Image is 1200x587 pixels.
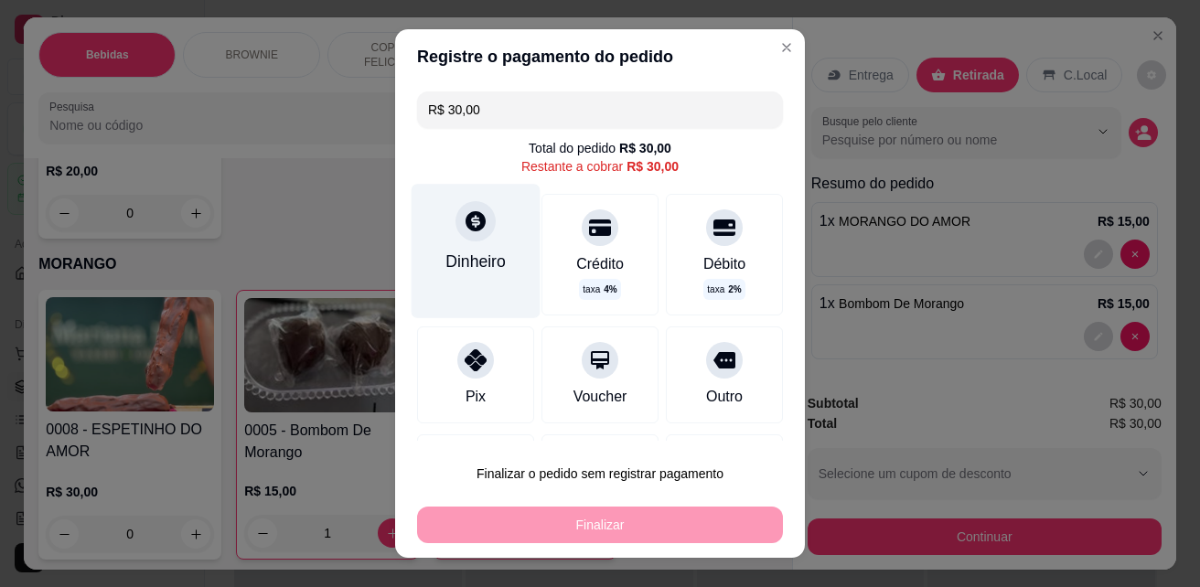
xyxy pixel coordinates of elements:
[529,139,671,157] div: Total do pedido
[445,250,506,273] div: Dinheiro
[604,283,616,296] span: 4 %
[706,386,743,408] div: Outro
[466,386,486,408] div: Pix
[703,253,745,275] div: Débito
[707,283,741,296] p: taxa
[728,283,741,296] span: 2 %
[619,139,671,157] div: R$ 30,00
[772,33,801,62] button: Close
[573,386,627,408] div: Voucher
[627,157,679,176] div: R$ 30,00
[417,455,783,492] button: Finalizar o pedido sem registrar pagamento
[583,283,616,296] p: taxa
[576,253,624,275] div: Crédito
[521,157,679,176] div: Restante a cobrar
[428,91,772,128] input: Ex.: hambúrguer de cordeiro
[395,29,805,84] header: Registre o pagamento do pedido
